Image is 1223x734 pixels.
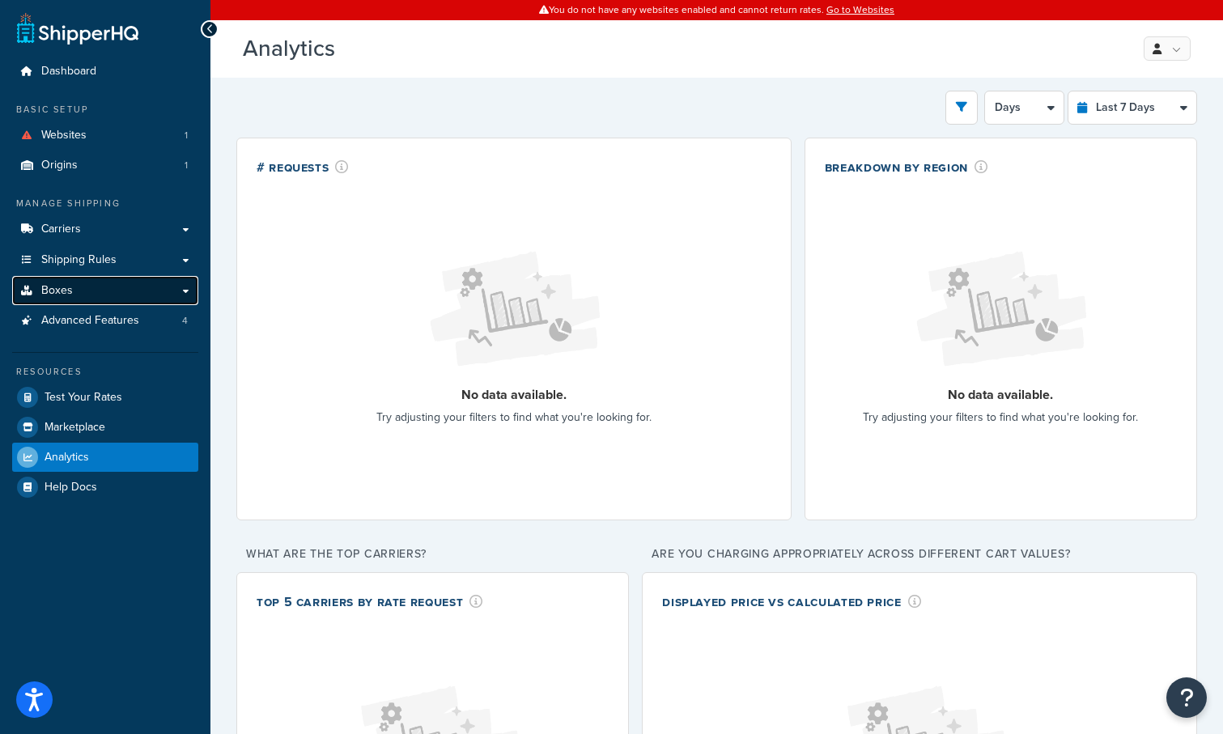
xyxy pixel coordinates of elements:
[182,314,188,328] span: 4
[903,239,1098,380] img: Loading...
[45,421,105,435] span: Marketplace
[12,473,198,502] a: Help Docs
[945,91,978,125] button: open filter drawer
[12,151,198,180] a: Origins1
[863,406,1138,429] p: Try adjusting your filters to find what you're looking for.
[45,481,97,494] span: Help Docs
[41,159,78,172] span: Origins
[41,129,87,142] span: Websites
[825,158,988,176] div: Breakdown by Region
[257,592,483,611] div: Top 5 Carriers by Rate Request
[339,42,394,61] span: Beta
[41,223,81,236] span: Carriers
[376,383,652,406] p: No data available.
[12,383,198,412] a: Test Your Rates
[185,129,188,142] span: 1
[12,413,198,442] a: Marketplace
[257,158,349,176] div: # Requests
[45,391,122,405] span: Test Your Rates
[243,36,1116,62] h3: Analytics
[12,276,198,306] a: Boxes
[826,2,894,17] a: Go to Websites
[417,239,611,380] img: Loading...
[1166,677,1207,718] button: Open Resource Center
[12,197,198,210] div: Manage Shipping
[12,306,198,336] li: Advanced Features
[12,306,198,336] a: Advanced Features4
[12,365,198,379] div: Resources
[236,543,629,566] p: What are the top carriers?
[185,159,188,172] span: 1
[41,284,73,298] span: Boxes
[662,592,921,611] div: Displayed Price vs Calculated Price
[41,314,139,328] span: Advanced Features
[12,443,198,472] a: Analytics
[12,214,198,244] a: Carriers
[12,57,198,87] a: Dashboard
[45,451,89,465] span: Analytics
[376,406,652,429] p: Try adjusting your filters to find what you're looking for.
[41,253,117,267] span: Shipping Rules
[12,151,198,180] li: Origins
[12,103,198,117] div: Basic Setup
[12,245,198,275] a: Shipping Rules
[41,65,96,78] span: Dashboard
[863,383,1138,406] p: No data available.
[12,121,198,151] a: Websites1
[642,543,1197,566] p: Are you charging appropriately across different cart values?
